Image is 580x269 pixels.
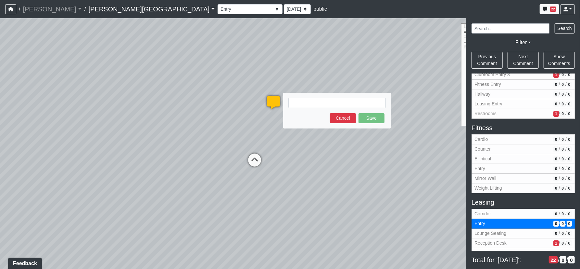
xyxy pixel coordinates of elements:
[550,7,556,12] span: 22
[474,81,551,88] span: Fitness Entry
[560,156,565,162] span: # of QA/customer approval comments in revision
[553,72,559,78] span: # of open/more info comments in revision
[565,175,567,182] span: /
[559,110,560,117] span: /
[472,209,575,219] button: Corridor0/0/0
[559,81,560,88] span: /
[565,220,567,227] span: /
[474,101,551,107] span: Leasing Entry
[474,91,551,98] span: Hallway
[565,110,567,117] span: /
[474,165,551,172] span: Entry
[82,3,88,16] span: /
[472,144,575,154] button: Counter0/0/0
[559,175,560,182] span: /
[23,3,82,16] a: [PERSON_NAME]
[565,146,567,153] span: /
[472,219,575,229] button: Entry0/0/0
[472,183,575,193] button: Weight Lifting0/0/0
[474,175,551,182] span: Mirror Wall
[567,111,572,117] span: # of resolved comments in revision
[472,256,546,264] span: Total for '[DATE]':
[472,238,575,248] button: Reception Desk1/0/0
[560,137,565,142] span: # of QA/customer approval comments in revision
[565,81,567,88] span: /
[560,256,566,264] span: # of QA/customer approval comments in revision
[567,82,572,87] span: # of resolved comments in revision
[474,240,551,247] span: Reception Desk
[474,230,551,237] span: Lounge Seating
[567,166,572,172] span: # of resolved comments in revision
[560,91,565,97] span: # of QA/customer approval comments in revision
[540,4,559,14] button: 22
[560,240,565,246] span: # of QA/customer approval comments in revision
[559,240,560,247] span: /
[567,185,572,191] span: # of resolved comments in revision
[560,231,565,236] span: # of QA/customer approval comments in revision
[560,111,565,117] span: # of QA/customer approval comments in revision
[558,256,560,264] span: /
[553,91,559,97] span: # of open/more info comments in revision
[560,176,565,182] span: # of QA/customer approval comments in revision
[559,91,560,98] span: /
[477,54,497,66] span: Previous Comment
[560,101,565,107] span: # of QA/customer approval comments in revision
[560,221,565,227] span: # of QA/customer approval comments in revision
[472,52,503,69] button: Previous Comment
[553,211,559,217] span: # of open/more info comments in revision
[565,91,567,98] span: /
[567,156,572,162] span: # of resolved comments in revision
[508,52,539,69] button: Next Comment
[553,240,559,246] span: # of open/more info comments in revision
[472,109,575,119] button: Restrooms1/0/0
[474,155,551,162] span: Elliptical
[567,221,572,227] span: # of resolved comments in revision
[559,101,560,107] span: /
[474,249,551,256] span: Seating
[474,71,551,78] span: Clubroom Entry 3
[88,3,215,16] a: [PERSON_NAME][GEOGRAPHIC_DATA]
[474,136,551,143] span: Cardio
[567,72,572,78] span: # of resolved comments in revision
[565,185,567,192] span: /
[553,137,559,142] span: # of open/more info comments in revision
[566,256,568,264] span: /
[549,256,558,264] span: # of open/more info comments in revision
[472,248,575,258] button: Seating0/0/0
[555,23,575,34] button: Search
[559,71,560,78] span: /
[472,154,575,164] button: Elliptical0/0/0
[560,166,565,172] span: # of QA/customer approval comments in revision
[567,176,572,182] span: # of resolved comments in revision
[553,221,559,227] span: # of open/more info comments in revision
[568,256,575,264] span: # of resolved comments in revision
[313,6,327,12] span: public
[559,249,560,256] span: /
[553,156,559,162] span: # of open/more info comments in revision
[544,52,575,69] button: Show Comments
[16,3,23,16] span: /
[474,146,551,153] span: Counter
[560,211,565,217] span: # of QA/customer approval comments in revision
[553,231,559,236] span: # of open/more info comments in revision
[548,54,570,66] span: Show Comments
[567,211,572,217] span: # of resolved comments in revision
[515,40,531,45] a: Filter
[472,124,575,132] h5: Fitness
[472,80,575,89] button: Fitness Entry0/0/0
[474,210,551,217] span: Corridor
[565,101,567,107] span: /
[513,54,533,66] span: Next Comment
[559,210,560,217] span: /
[565,165,567,172] span: /
[472,174,575,183] button: Mirror Wall0/0/0
[560,82,565,87] span: # of QA/customer approval comments in revision
[553,166,559,172] span: # of open/more info comments in revision
[565,136,567,143] span: /
[553,250,559,256] span: # of open/more info comments in revision
[559,165,560,172] span: /
[559,146,560,153] span: /
[559,136,560,143] span: /
[472,134,575,144] button: Cardio0/0/0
